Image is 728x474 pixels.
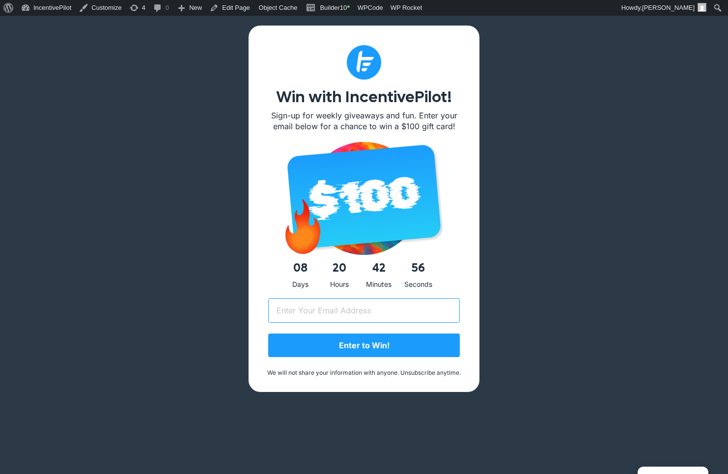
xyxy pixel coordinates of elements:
div: Minutes [359,279,398,291]
span: 56 [398,258,438,279]
img: iPhone 16 - 73 [273,142,455,255]
span: [PERSON_NAME] [642,4,695,11]
span: 42 [359,258,398,279]
img: Subtract (1) [347,45,381,80]
div: Hours [320,279,359,291]
h1: Win with IncentivePilot! [268,89,460,105]
p: Sign-up for weekly giveaways and fun. Enter your email below for a chance to win a $100 gift card! [268,110,460,132]
input: Enter to Win! [268,334,460,357]
span: 08 [280,258,320,279]
span: • [347,2,350,12]
img: giphy (2) [268,186,337,255]
input: Enter Your Email Address [268,298,460,323]
span: 20 [320,258,359,279]
div: Days [280,279,320,291]
p: We will not share your information with anyone. Unsubscribe anytime. [263,369,465,377]
div: Seconds [398,279,438,291]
